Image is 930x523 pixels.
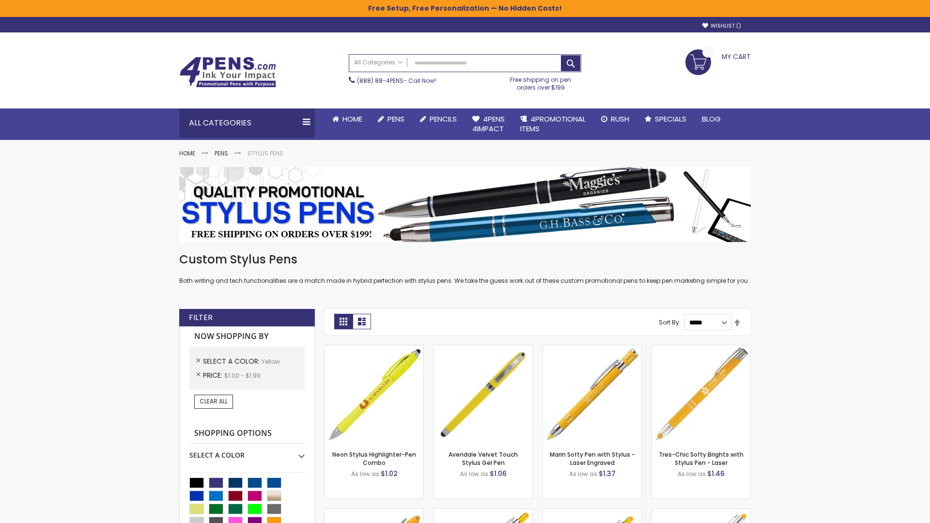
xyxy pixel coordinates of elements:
[569,470,597,478] span: As low as
[179,252,751,285] div: Both writing and tech functionalities are a match made in hybrid perfection with stylus pens. We ...
[694,108,728,130] a: Blog
[460,470,488,478] span: As low as
[387,114,404,124] span: Pens
[637,108,694,130] a: Specials
[465,108,512,140] a: 4Pens4impact
[381,469,398,478] span: $1.02
[599,469,616,478] span: $1.37
[354,59,403,66] span: All Categories
[179,167,751,242] img: Stylus Pens
[334,314,353,329] strong: Grid
[200,397,228,405] span: Clear All
[215,149,228,157] a: Pens
[652,345,750,353] a: Tres-Chic Softy Brights with Stylus Pen - Laser-Yellow
[434,345,532,444] img: Avendale Velvet Touch Stylus Gel Pen-Yellow
[203,356,262,366] span: Select A Color
[490,469,507,478] span: $1.06
[248,149,283,157] strong: Stylus Pens
[543,345,641,444] img: Marin Softy Pen with Stylus - Laser Engraved-Yellow
[325,345,423,353] a: Neon Stylus Highlighter-Pen Combo-Yellow
[262,357,280,366] span: Yellow
[179,57,276,88] img: 4Pens Custom Pens and Promotional Products
[430,114,457,124] span: Pencils
[189,444,305,460] div: Select A Color
[349,55,407,71] a: All Categories
[189,326,305,347] strong: Now Shopping by
[189,423,305,444] strong: Shopping Options
[189,312,213,323] strong: Filter
[611,114,629,124] span: Rush
[449,450,518,466] a: Avendale Velvet Touch Stylus Gel Pen
[351,470,379,478] span: As low as
[472,114,505,134] span: 4Pens 4impact
[412,108,465,130] a: Pencils
[520,114,586,134] span: 4PROMOTIONAL ITEMS
[357,77,403,85] a: (888) 88-4PENS
[370,108,412,130] a: Pens
[550,450,635,466] a: Marin Softy Pen with Stylus - Laser Engraved
[659,318,679,326] label: Sort By
[224,371,261,380] span: $1.00 - $1.99
[179,252,751,267] h1: Custom Stylus Pens
[332,450,416,466] a: Neon Stylus Highlighter-Pen Combo
[203,370,224,380] span: Price
[652,508,750,517] a: Tres-Chic Softy with Stylus Top Pen - ColorJet-Yellow
[655,114,686,124] span: Specials
[325,508,423,517] a: Ellipse Softy Brights with Stylus Pen - Laser-Yellow
[707,469,725,478] span: $1.46
[652,345,750,444] img: Tres-Chic Softy Brights with Stylus Pen - Laser-Yellow
[593,108,637,130] a: Rush
[194,395,233,408] a: Clear All
[678,470,706,478] span: As low as
[325,108,370,130] a: Home
[500,72,582,92] div: Free shipping on pen orders over $199
[543,345,641,353] a: Marin Softy Pen with Stylus - Laser Engraved-Yellow
[434,345,532,353] a: Avendale Velvet Touch Stylus Gel Pen-Yellow
[702,22,741,30] a: Wishlist
[325,345,423,444] img: Neon Stylus Highlighter-Pen Combo-Yellow
[434,508,532,517] a: Phoenix Softy Brights with Stylus Pen - Laser-Yellow
[342,114,362,124] span: Home
[543,508,641,517] a: Phoenix Softy Brights Gel with Stylus Pen - Laser-Yellow
[512,108,593,140] a: 4PROMOTIONALITEMS
[179,108,315,138] div: All Categories
[702,114,721,124] span: Blog
[357,77,436,85] span: - Call Now!
[179,149,195,157] a: Home
[659,450,744,466] a: Tres-Chic Softy Brights with Stylus Pen - Laser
